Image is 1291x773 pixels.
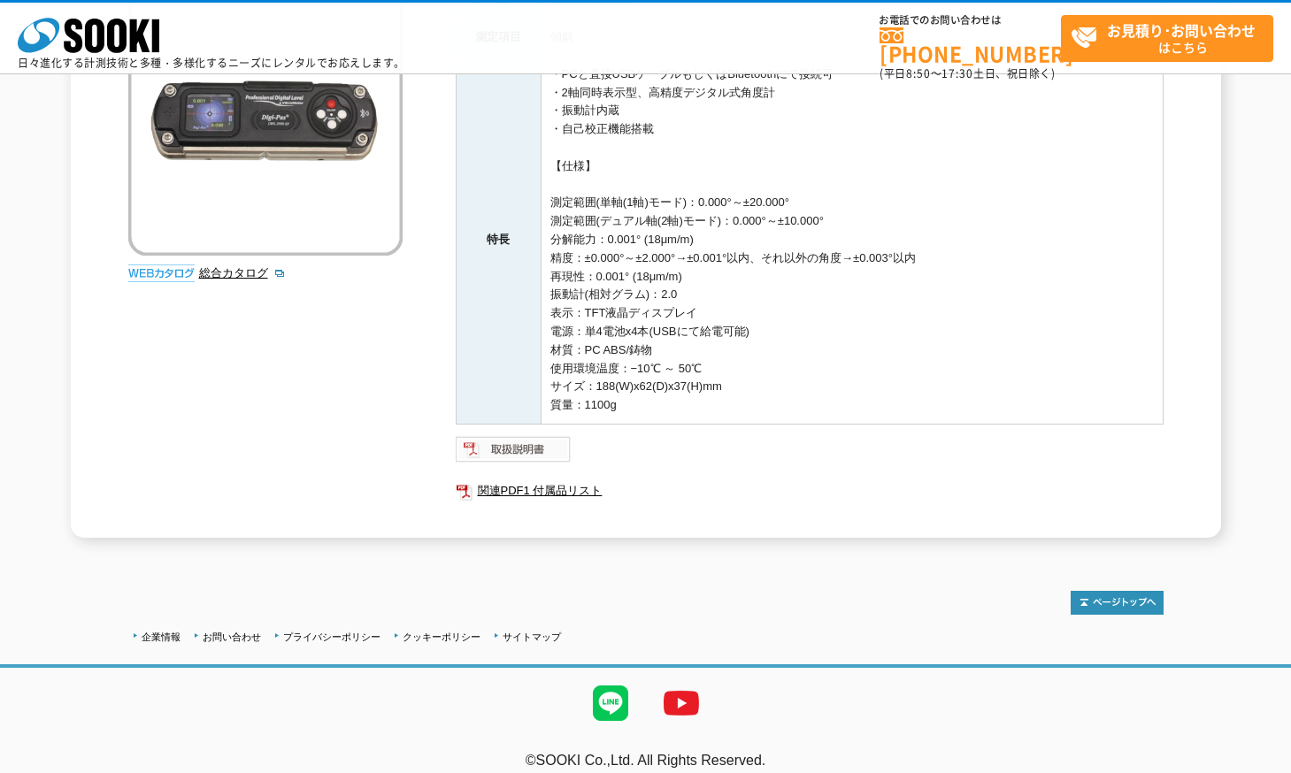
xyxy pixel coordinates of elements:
[18,57,405,68] p: 日々進化する計測技術と多種・多様化するニーズにレンタルでお応えします。
[1107,19,1256,41] strong: お見積り･お問い合わせ
[456,435,572,463] img: 取扱説明書
[128,264,195,282] img: webカタログ
[283,631,380,642] a: プライバシーポリシー
[142,631,181,642] a: 企業情報
[941,65,973,81] span: 17:30
[403,631,480,642] a: クッキーポリシー
[456,479,1164,502] a: 関連PDF1 付属品リスト
[1071,591,1164,615] img: トップページへ
[503,631,561,642] a: サイトマップ
[199,266,286,279] a: 総合カタログ
[541,56,1163,424] td: ・PCと直接USBケーブルもしくはBluetoothにて接続可 ・2軸同時表示型、高精度デジタル式角度計 ・振動計内蔵 ・自己校正機能搭載 【仕様】 測定範囲(単軸(1軸)モード)：0.000°...
[575,668,646,739] img: LINE
[456,56,541,424] th: 特長
[880,65,1055,81] span: (平日 ～ 土日、祝日除く)
[456,447,572,460] a: 取扱説明書
[1061,15,1273,62] a: お見積り･お問い合わせはこちら
[880,15,1061,26] span: お電話でのお問い合わせは
[1071,16,1272,60] span: はこちら
[203,631,261,642] a: お問い合わせ
[906,65,931,81] span: 8:50
[646,668,717,739] img: YouTube
[880,27,1061,64] a: [PHONE_NUMBER]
